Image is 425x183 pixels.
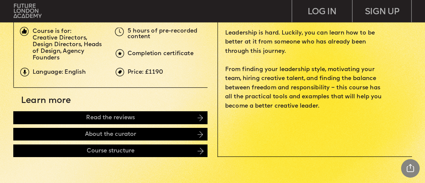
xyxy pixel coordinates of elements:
[33,28,71,35] span: Course is for:
[14,4,42,18] img: upload-bfdffa89-fac7-4f57-a443-c7c39906ba42.png
[33,35,104,61] span: Creative Directors, Design Directors, Heads of Design, Agency Founders
[20,27,29,36] img: image-1fa7eedb-a71f-428c-a033-33de134354ef.png
[21,96,71,105] span: Learn more
[198,115,203,121] img: image-14cb1b2c-41b0-4782-8715-07bdb6bd2f06.png
[127,28,199,40] span: 5 hours of pre-recorded content
[33,69,86,75] span: Language: English
[225,30,383,109] span: Leadership is hard. Luckily, you can learn how to be better at it from someone who has already be...
[20,68,29,76] img: upload-9eb2eadd-7bf9-4b2b-b585-6dd8b9275b41.png
[127,50,194,56] span: Completion certificate
[127,69,163,75] span: Price: £1190
[401,159,420,178] div: Share
[198,131,203,138] img: image-d430bf59-61f2-4e83-81f2-655be665a85d.png
[116,68,124,76] img: upload-969c61fd-ea08-4d05-af36-d273f2608f5e.png
[198,148,204,154] img: image-ebac62b4-e37e-4ca8-99fd-bb379c720805.png
[115,28,124,36] img: upload-5dcb7aea-3d7f-4093-a867-f0427182171d.png
[116,49,124,58] img: upload-6b0d0326-a6ce-441c-aac1-c2ff159b353e.png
